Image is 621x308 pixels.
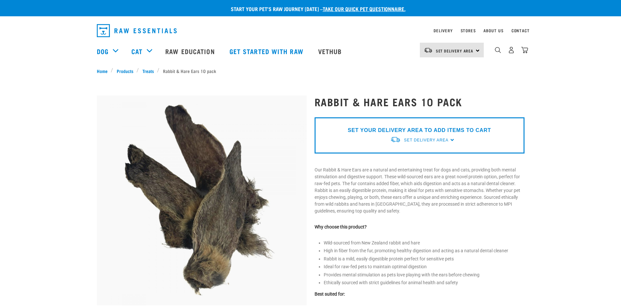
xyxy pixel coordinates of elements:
a: Products [113,67,137,74]
h1: Rabbit & Hare Ears 10 pack [315,96,525,108]
a: take our quick pet questionnaire. [323,7,406,10]
a: Treats [139,67,157,74]
p: SET YOUR DELIVERY AREA TO ADD ITEMS TO CART [348,126,491,134]
p: Our Rabbit & Hare Ears are a natural and entertaining treat for dogs and cats, providing both men... [315,167,525,214]
li: Ethically sourced with strict guidelines for animal health and safety [324,279,525,286]
a: Contact [511,29,530,32]
img: Raw Essentials Logo [97,24,177,37]
li: Ideal for raw-fed pets to maintain optimal digestion [324,263,525,270]
li: High in fiber from the fur, promoting healthy digestion and acting as a natural dental cleaner [324,247,525,254]
a: Cat [131,46,142,56]
span: Set Delivery Area [436,50,474,52]
li: Provides mental stimulation as pets love playing with the ears before chewing [324,271,525,278]
img: Hare and Rabbit Ears [97,95,307,305]
a: Stores [461,29,476,32]
li: Wild-sourced from New Zealand rabbit and hare [324,240,525,246]
a: Delivery [434,29,452,32]
a: Home [97,67,111,74]
img: home-icon-1@2x.png [495,47,501,53]
a: About Us [483,29,503,32]
a: Dog [97,46,109,56]
nav: breadcrumbs [97,67,525,74]
nav: dropdown navigation [92,22,530,40]
li: Rabbit is a mild, easily digestible protein perfect for sensitive pets [324,256,525,262]
span: Set Delivery Area [404,138,448,142]
a: Get started with Raw [223,38,312,64]
img: van-moving.png [390,136,401,143]
a: Raw Education [159,38,223,64]
strong: Best suited for: [315,291,345,297]
strong: Why choose this product? [315,224,367,229]
img: user.png [508,47,515,53]
img: van-moving.png [424,47,433,53]
a: Vethub [312,38,350,64]
img: home-icon@2x.png [521,47,528,53]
